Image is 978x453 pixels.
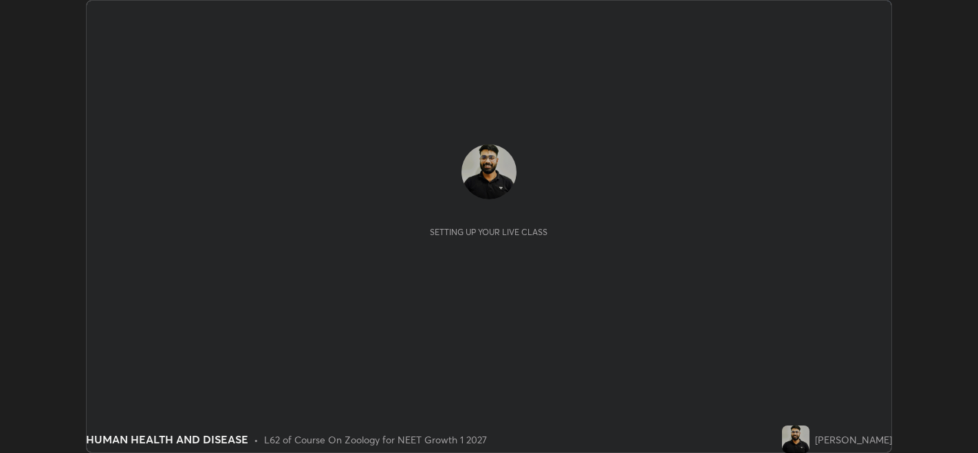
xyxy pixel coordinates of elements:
[461,144,517,199] img: 8066297a22de4facbdfa5d22567f1bcc.jpg
[264,432,487,447] div: L62 of Course On Zoology for NEET Growth 1 2027
[430,227,547,237] div: Setting up your live class
[86,431,248,448] div: HUMAN HEALTH AND DISEASE
[815,432,892,447] div: [PERSON_NAME]
[254,432,259,447] div: •
[782,426,809,453] img: 8066297a22de4facbdfa5d22567f1bcc.jpg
